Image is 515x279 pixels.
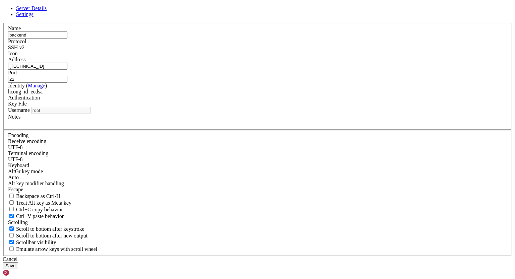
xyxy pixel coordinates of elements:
[8,31,67,39] input: Server Name
[9,233,14,237] input: Scroll to bottom after new output
[8,150,48,156] label: The default terminal encoding. ISO-2022 enables character map translations (like graphics maps). ...
[8,114,20,120] label: Notes
[8,200,71,206] label: Whether the Alt key acts as a Meta key or as a distinct Alt key.
[8,132,28,138] label: Encoding
[8,25,21,31] label: Name
[8,187,507,193] div: Escape
[8,187,23,192] span: Escape
[8,156,23,162] span: UTF-8
[8,45,507,51] div: SSH v2
[8,162,29,168] label: Keyboard
[16,246,97,252] span: Emulate arrow keys with scroll wheel
[16,233,88,238] span: Scroll to bottom after new output
[8,246,97,252] label: When using the alternative screen buffer, and DECCKM (Application Cursor Keys) is active, mouse w...
[8,239,56,245] label: The vertical scrollbar mode.
[8,57,25,62] label: Address
[8,168,43,174] label: Set the expected encoding for data received from the host. If the encodings do not match, visual ...
[8,138,46,144] label: Set the expected encoding for data received from the host. If the encodings do not match, visual ...
[8,45,24,50] span: SSH v2
[8,107,30,113] label: Username
[8,89,43,94] span: hcong_id_ecdsa
[9,240,14,244] input: Scrollbar visibility
[8,83,47,88] label: Identity
[26,83,47,88] span: ( )
[8,233,88,238] label: Scroll to bottom after new output.
[3,269,41,276] img: Shellngn
[9,247,14,251] input: Emulate arrow keys with scroll wheel
[8,95,40,100] label: Authentication
[3,262,18,269] button: Save
[9,207,14,211] input: Ctrl+C copy behavior
[8,70,17,75] label: Port
[16,207,63,212] span: Ctrl+C copy behavior
[8,101,27,107] span: Key File
[9,194,14,198] input: Backspace as Ctrl-H
[8,89,507,95] div: hcong_id_ecdsa
[8,76,67,83] input: Port Number
[8,101,507,107] div: Key File
[8,219,28,225] label: Scrolling
[16,213,64,219] span: Ctrl+V paste behavior
[9,214,14,218] input: Ctrl+V paste behavior
[8,51,17,56] label: Icon
[8,156,507,162] div: UTF-8
[8,207,63,212] label: Ctrl-C copies if true, send ^C to host if false. Ctrl-Shift-C sends ^C to host if true, copies if...
[9,226,14,231] input: Scroll to bottom after keystroke
[8,175,19,180] span: Auto
[16,193,60,199] span: Backspace as Ctrl-H
[16,226,84,232] span: Scroll to bottom after keystroke
[16,11,34,17] a: Settings
[8,181,64,186] label: Controls how the Alt key is handled. Escape: Send an ESC prefix. 8-Bit: Add 128 to the typed char...
[16,5,47,11] a: Server Details
[8,213,64,219] label: Ctrl+V pastes if true, sends ^V to host if false. Ctrl+Shift+V sends ^V to host if true, pastes i...
[9,200,14,205] input: Treat Alt key as Meta key
[8,144,507,150] div: UTF-8
[8,193,60,199] label: If true, the backspace should send BS ('\x08', aka ^H). Otherwise the backspace key should send '...
[28,83,45,88] a: Manage
[8,39,26,44] label: Protocol
[16,239,56,245] span: Scrollbar visibility
[31,107,91,114] input: Login Username
[16,200,71,206] span: Treat Alt key as Meta key
[8,175,507,181] div: Auto
[8,226,84,232] label: Whether to scroll to the bottom on any keystroke.
[3,256,512,262] div: Cancel
[8,63,67,70] input: Host Name or IP
[8,144,23,150] span: UTF-8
